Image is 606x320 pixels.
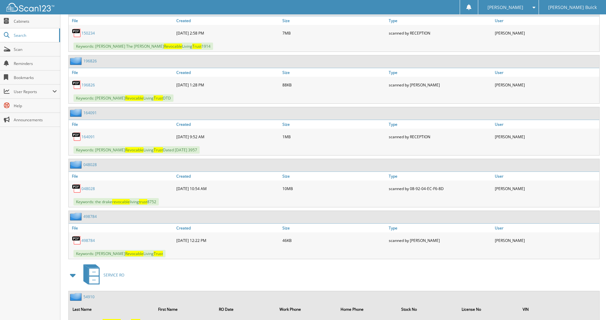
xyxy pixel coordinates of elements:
[574,289,606,320] iframe: Chat Widget
[387,182,493,195] div: scanned by 08-92-04-EC-F6-8D
[154,95,163,101] span: Trust
[175,120,281,129] a: Created
[14,19,57,24] span: Cabinets
[73,146,200,154] span: Keywords: [PERSON_NAME] Living Dated [DATE] 3957
[387,68,493,77] a: Type
[139,199,147,204] span: trust
[83,294,95,300] a: 54910
[175,130,281,143] div: [DATE] 9:52 AM
[73,250,165,257] span: Keywords: [PERSON_NAME] Living
[493,16,599,25] a: User
[281,224,387,232] a: Size
[493,78,599,91] div: [PERSON_NAME]
[81,134,95,140] a: 164091
[458,303,519,316] th: License No
[281,68,387,77] a: Size
[281,78,387,91] div: 88KB
[125,147,143,153] span: Revocable
[69,16,175,25] a: File
[175,27,281,39] div: [DATE] 2:58 PM
[83,214,97,219] a: 498784
[69,303,154,316] th: Last Name
[387,78,493,91] div: scanned by [PERSON_NAME]
[154,147,163,153] span: Trust
[493,120,599,129] a: User
[387,27,493,39] div: scanned by RECEPTION
[6,3,54,12] img: scan123-logo-white.svg
[70,293,83,301] img: folder2.png
[175,182,281,195] div: [DATE] 10:54 AM
[281,172,387,180] a: Size
[14,75,57,80] span: Bookmarks
[398,303,458,316] th: Stock No
[175,234,281,247] div: [DATE] 12:22 PM
[112,199,130,204] span: revocable
[69,120,175,129] a: File
[387,120,493,129] a: Type
[14,47,57,52] span: Scan
[281,16,387,25] a: Size
[72,28,81,38] img: PDF.png
[83,110,97,116] a: 164091
[175,68,281,77] a: Created
[14,117,57,123] span: Announcements
[281,234,387,247] div: 46KB
[281,120,387,129] a: Size
[125,251,143,256] span: Revocable
[519,303,599,316] th: VIN
[72,236,81,245] img: PDF.png
[73,43,213,50] span: Keywords: [PERSON_NAME] The [PERSON_NAME] Living 1914
[493,68,599,77] a: User
[73,94,173,102] span: Keywords: [PERSON_NAME] Living DTD
[281,130,387,143] div: 1MB
[14,33,56,38] span: Search
[70,109,83,117] img: folder2.png
[155,303,215,316] th: First Name
[387,130,493,143] div: scanned by RECEPTION
[72,184,81,193] img: PDF.png
[175,16,281,25] a: Created
[104,272,124,278] span: SERVICE RO
[276,303,336,316] th: Work Phone
[14,61,57,66] span: Reminders
[81,82,95,88] a: 196826
[548,5,597,9] span: [PERSON_NAME] Buick
[281,182,387,195] div: 10MB
[493,172,599,180] a: User
[73,198,159,205] span: Keywords: the drake living 8752
[83,58,97,64] a: 196826
[154,251,163,256] span: Trust
[493,27,599,39] div: [PERSON_NAME]
[70,212,83,220] img: folder2.png
[175,78,281,91] div: [DATE] 1:28 PM
[493,130,599,143] div: [PERSON_NAME]
[80,262,124,288] a: SERVICE RO
[69,68,175,77] a: File
[493,234,599,247] div: [PERSON_NAME]
[69,172,175,180] a: File
[493,182,599,195] div: [PERSON_NAME]
[493,224,599,232] a: User
[70,161,83,169] img: folder2.png
[83,162,97,167] a: 048028
[81,30,95,36] a: 150234
[70,57,83,65] img: folder2.png
[14,103,57,108] span: Help
[81,186,95,191] a: 048028
[281,27,387,39] div: 7MB
[81,238,95,243] a: 498784
[72,80,81,90] img: PDF.png
[175,224,281,232] a: Created
[216,303,276,316] th: RO Date
[14,89,52,94] span: User Reports
[387,172,493,180] a: Type
[125,95,143,101] span: Revocable
[387,234,493,247] div: scanned by [PERSON_NAME]
[487,5,523,9] span: [PERSON_NAME]
[337,303,397,316] th: Home Phone
[72,132,81,141] img: PDF.png
[387,224,493,232] a: Type
[69,224,175,232] a: File
[387,16,493,25] a: Type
